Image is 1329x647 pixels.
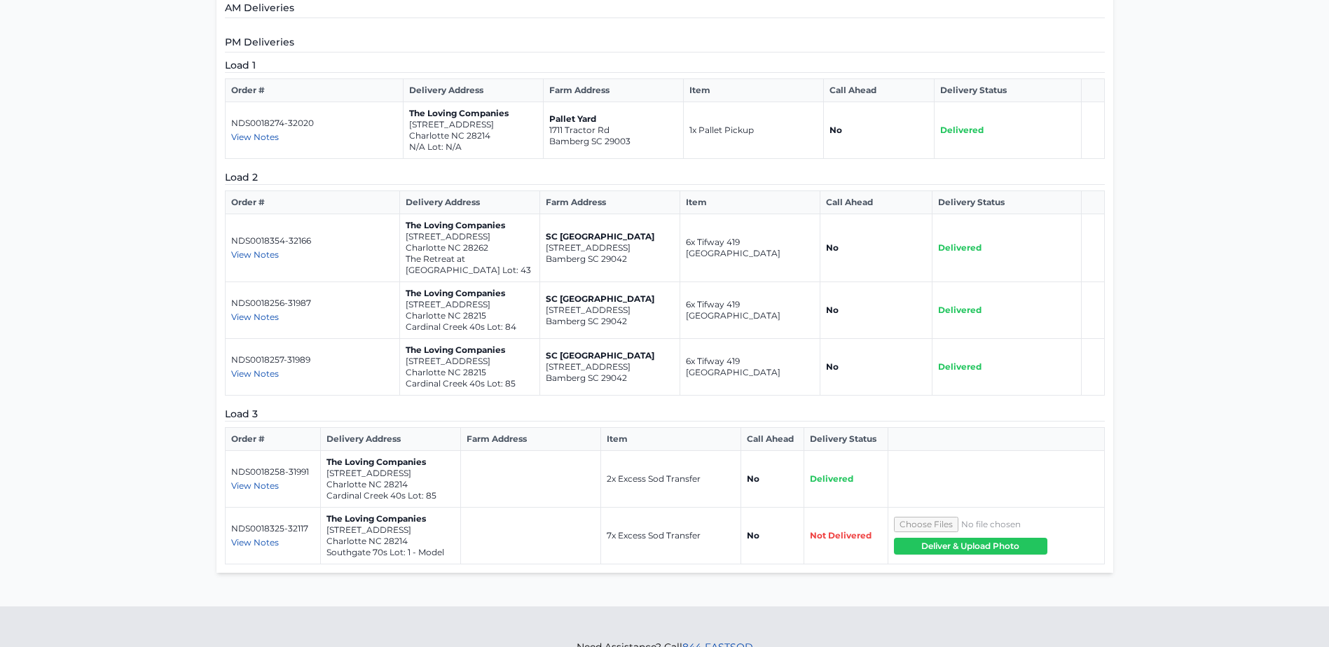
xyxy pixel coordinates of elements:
[747,473,759,484] strong: No
[543,79,683,102] th: Farm Address
[406,367,534,378] p: Charlotte NC 28215
[546,350,674,361] p: SC [GEOGRAPHIC_DATA]
[225,58,1105,73] h5: Load 1
[409,119,537,130] p: [STREET_ADDRESS]
[940,125,984,135] span: Delivered
[231,480,279,491] span: View Notes
[406,231,534,242] p: [STREET_ADDRESS]
[546,373,674,384] p: Bamberg SC 29042
[549,125,677,136] p: 1711 Tractor Rd
[406,378,534,389] p: Cardinal Creek 40s Lot: 85
[546,242,674,253] p: [STREET_ADDRESS]
[225,407,1105,422] h5: Load 3
[826,361,839,372] strong: No
[225,35,1105,53] h5: PM Deliveries
[406,242,534,253] p: Charlotte NC 28262
[810,530,872,541] span: Not Delivered
[894,538,1047,555] button: Deliver & Upload Photo
[399,191,539,214] th: Delivery Address
[680,214,820,282] td: 6x Tifway 419 [GEOGRAPHIC_DATA]
[747,530,759,541] strong: No
[938,242,982,253] span: Delivered
[326,524,455,536] p: [STREET_ADDRESS]
[406,345,534,356] p: The Loving Companies
[829,125,842,135] strong: No
[326,513,455,524] p: The Loving Companies
[820,191,932,214] th: Call Ahead
[601,451,741,508] td: 2x Excess Sod Transfer
[326,547,455,558] p: Southgate 70s Lot: 1 - Model
[409,141,537,153] p: N/A Lot: N/A
[231,466,315,478] p: NDS0018258-31991
[934,79,1082,102] th: Delivery Status
[321,428,461,451] th: Delivery Address
[549,113,677,125] p: Pallet Yard
[406,310,534,321] p: Charlotte NC 28215
[406,299,534,310] p: [STREET_ADDRESS]
[546,231,674,242] p: SC [GEOGRAPHIC_DATA]
[546,305,674,316] p: [STREET_ADDRESS]
[225,79,403,102] th: Order #
[231,312,279,322] span: View Notes
[741,428,804,451] th: Call Ahead
[406,288,534,299] p: The Loving Companies
[409,108,537,119] p: The Loving Companies
[406,321,534,333] p: Cardinal Creek 40s Lot: 84
[225,1,1105,18] h5: AM Deliveries
[406,253,534,276] p: The Retreat at [GEOGRAPHIC_DATA] Lot: 43
[225,191,399,214] th: Order #
[326,490,455,501] p: Cardinal Creek 40s Lot: 85
[823,79,934,102] th: Call Ahead
[810,473,853,484] span: Delivered
[409,130,537,141] p: Charlotte NC 28214
[826,305,839,315] strong: No
[231,537,279,548] span: View Notes
[546,316,674,327] p: Bamberg SC 29042
[231,132,279,142] span: View Notes
[938,361,982,372] span: Delivered
[461,428,601,451] th: Farm Address
[326,468,455,479] p: [STREET_ADDRESS]
[406,220,534,231] p: The Loving Companies
[326,536,455,547] p: Charlotte NC 28214
[549,136,677,147] p: Bamberg SC 29003
[804,428,888,451] th: Delivery Status
[225,170,1105,185] h5: Load 2
[683,102,823,159] td: 1x Pallet Pickup
[326,457,455,468] p: The Loving Companies
[938,305,982,315] span: Delivered
[601,428,741,451] th: Item
[601,508,741,564] td: 7x Excess Sod Transfer
[231,235,394,246] p: NDS0018354-32166
[546,253,674,265] p: Bamberg SC 29042
[225,428,321,451] th: Order #
[231,249,279,260] span: View Notes
[680,282,820,339] td: 6x Tifway 419 [GEOGRAPHIC_DATA]
[231,523,315,534] p: NDS0018325-32117
[826,242,839,253] strong: No
[680,339,820,396] td: 6x Tifway 419 [GEOGRAPHIC_DATA]
[546,293,674,305] p: SC [GEOGRAPHIC_DATA]
[683,79,823,102] th: Item
[539,191,680,214] th: Farm Address
[406,356,534,367] p: [STREET_ADDRESS]
[231,298,394,309] p: NDS0018256-31987
[403,79,543,102] th: Delivery Address
[680,191,820,214] th: Item
[546,361,674,373] p: [STREET_ADDRESS]
[326,479,455,490] p: Charlotte NC 28214
[932,191,1081,214] th: Delivery Status
[231,118,397,129] p: NDS0018274-32020
[231,354,394,366] p: NDS0018257-31989
[231,368,279,379] span: View Notes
